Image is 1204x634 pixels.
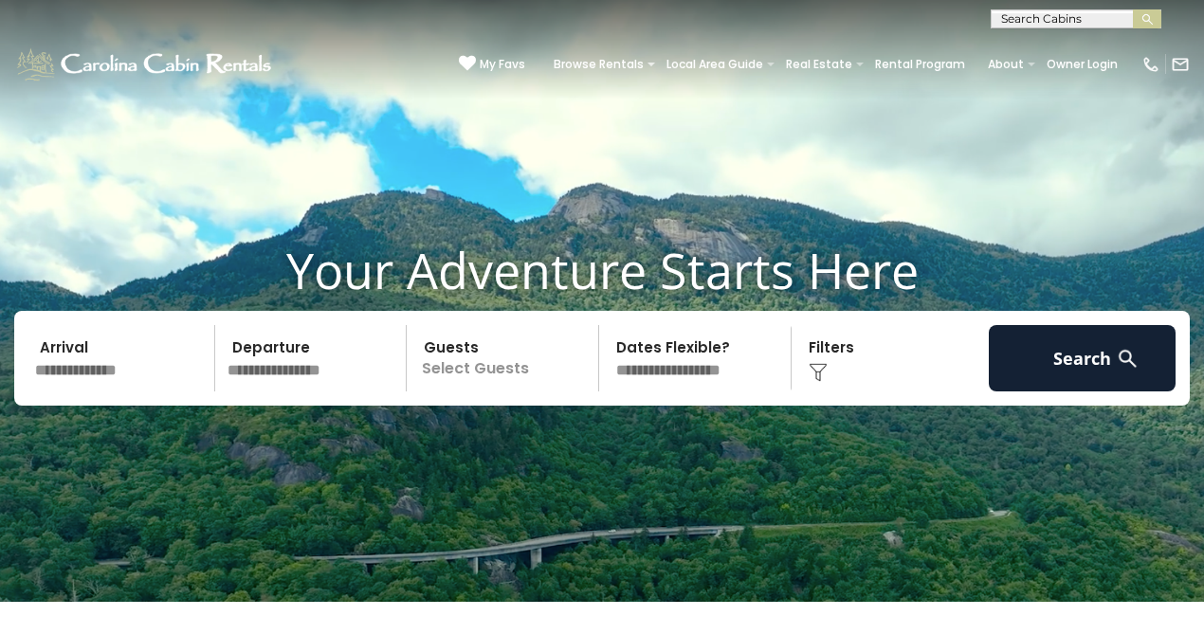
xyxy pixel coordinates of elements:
p: Select Guests [412,325,598,391]
button: Search [989,325,1176,391]
img: mail-regular-white.png [1171,55,1190,74]
a: About [978,51,1033,78]
a: Local Area Guide [657,51,773,78]
h1: Your Adventure Starts Here [14,241,1190,299]
a: My Favs [459,55,525,74]
a: Owner Login [1037,51,1127,78]
a: Rental Program [866,51,975,78]
img: search-regular-white.png [1116,347,1140,371]
a: Browse Rentals [544,51,653,78]
img: filter--v1.png [809,363,828,382]
img: phone-regular-white.png [1141,55,1160,74]
a: Real Estate [776,51,862,78]
img: White-1-1-2.png [14,45,277,83]
span: My Favs [480,56,525,73]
